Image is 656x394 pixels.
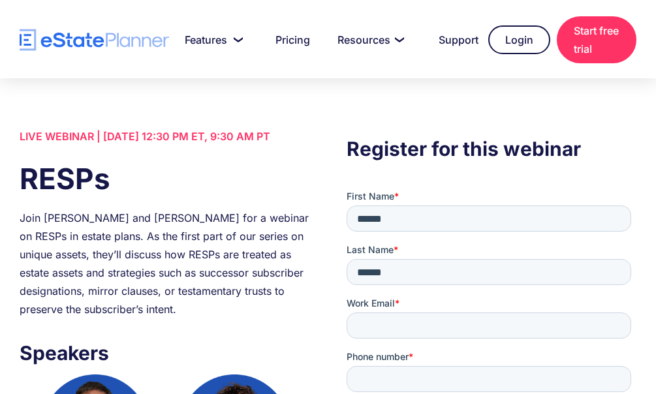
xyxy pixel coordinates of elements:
[169,27,253,53] a: Features
[20,159,309,199] h1: RESPs
[557,16,636,63] a: Start free trial
[20,29,169,52] a: home
[488,25,550,54] a: Login
[20,127,309,145] div: LIVE WEBINAR | [DATE] 12:30 PM ET, 9:30 AM PT
[260,27,315,53] a: Pricing
[347,134,636,164] h3: Register for this webinar
[20,338,309,368] h3: Speakers
[322,27,416,53] a: Resources
[423,27,482,53] a: Support
[20,209,309,318] div: Join [PERSON_NAME] and [PERSON_NAME] for a webinar on RESPs in estate plans. As the first part of...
